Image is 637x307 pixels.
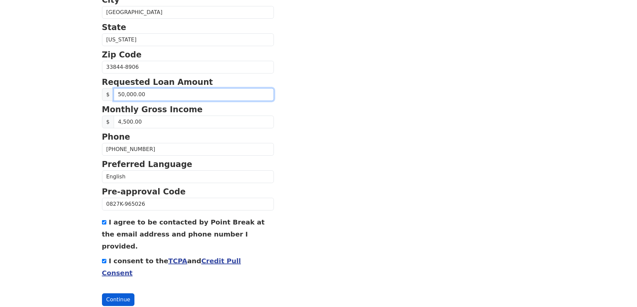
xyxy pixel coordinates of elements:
[102,61,274,73] input: Zip Code
[102,50,142,59] strong: Zip Code
[102,6,274,19] input: City
[168,257,187,265] a: TCPA
[102,257,241,277] label: I consent to the and
[114,88,274,101] input: 0.00
[114,116,274,128] input: Monthly Gross Income
[102,78,213,87] strong: Requested Loan Amount
[102,88,114,101] span: $
[102,132,130,142] strong: Phone
[102,104,274,116] p: Monthly Gross Income
[102,143,274,156] input: Phone
[102,116,114,128] span: $
[102,187,186,196] strong: Pre-approval Code
[102,218,265,250] label: I agree to be contacted by Point Break at the email address and phone number I provided.
[102,160,192,169] strong: Preferred Language
[102,198,274,210] input: Pre-approval Code
[102,257,241,277] a: Credit Pull Consent
[102,23,126,32] strong: State
[102,293,135,306] button: Continue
